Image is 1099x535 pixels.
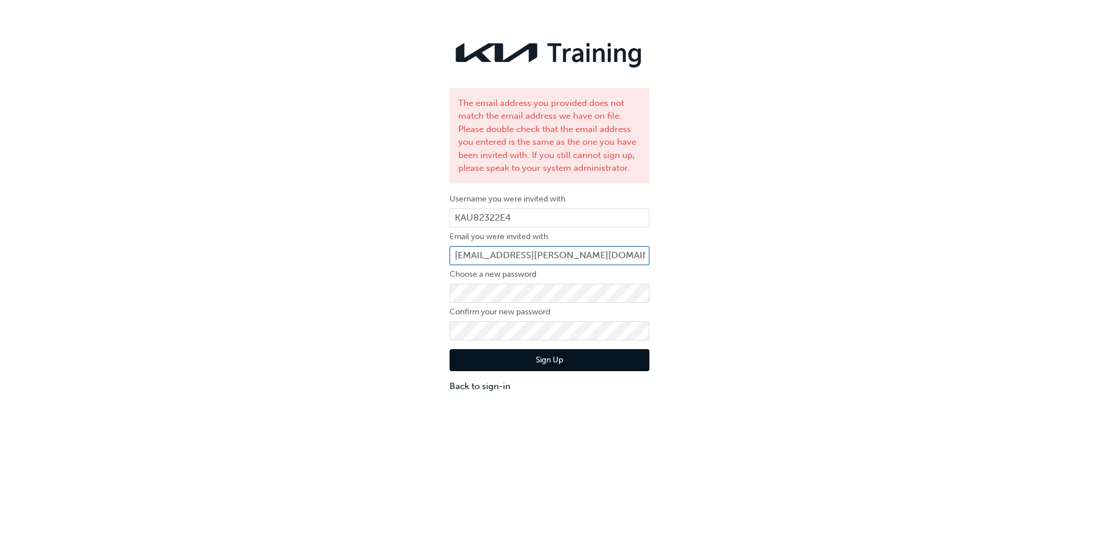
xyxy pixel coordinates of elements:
[450,208,649,228] input: Username
[450,192,649,206] label: Username you were invited with
[450,35,649,71] img: kia-training
[450,88,649,184] div: The email address you provided does not match the email address we have on file. Please double ch...
[450,267,649,281] label: Choose a new password
[450,349,649,371] button: Sign Up
[450,380,649,393] a: Back to sign-in
[450,305,649,319] label: Confirm your new password
[450,230,649,244] label: Email you were invited with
